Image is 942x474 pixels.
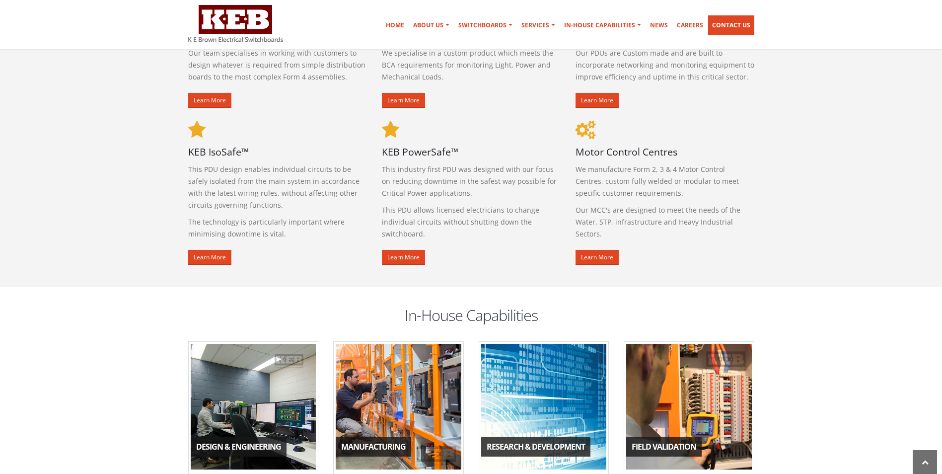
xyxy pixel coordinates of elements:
span: Field Validation [632,441,696,452]
a: Services [517,15,559,35]
a: Careers [673,15,707,35]
a: Learn More [382,250,425,265]
p: Our PDUs are Custom made and are built to incorporate networking and monitoring equipment to impr... [576,47,754,83]
a: Learn More [188,93,231,108]
p: This PDU design enables individual circuits to be safely isolated from the main system in accorda... [188,163,367,211]
p: We specialise in a custom product which meets the BCA requirements for monitoring Light, Power an... [382,47,561,83]
a: Learn More [382,93,425,108]
h4: Motor Control Centres [576,145,754,158]
a: Learn More [576,93,619,108]
a: Learn More [576,250,619,265]
a: About Us [409,15,453,35]
a: Contact Us [708,15,754,35]
p: Our MCC's are designed to meet the needs of the Water, STP, infrastructure and Heavy Industrial S... [576,204,754,240]
h4: KEB IsoSafe™ [188,145,367,158]
p: The technology is particularly important where minimising downtime is vital. [188,216,367,240]
p: This PDU allows licensed electricians to change individual circuits without shutting down the swi... [382,204,561,240]
a: In-house Capabilities [560,15,645,35]
a: Switchboards [454,15,516,35]
span: Research & Development [487,441,585,452]
span: Manufacturing [341,441,406,452]
a: News [646,15,672,35]
p: We manufacture Form 2, 3 & 4 Motor Control Centres, custom fully welded or modular to meet specif... [576,163,754,199]
p: Our team specialises in working with customers to design whatever is required from simple distrib... [188,47,367,83]
h2: In-House Capabilities [188,305,754,325]
h4: KEB PowerSafe™ [382,145,561,158]
a: Home [382,15,408,35]
p: This industry first PDU was designed with our focus on reducing downtime in the safest way possib... [382,163,561,199]
img: K E Brown Electrical Switchboards [188,5,283,42]
span: Design & Engineering [196,441,281,452]
a: Learn More [188,250,231,265]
